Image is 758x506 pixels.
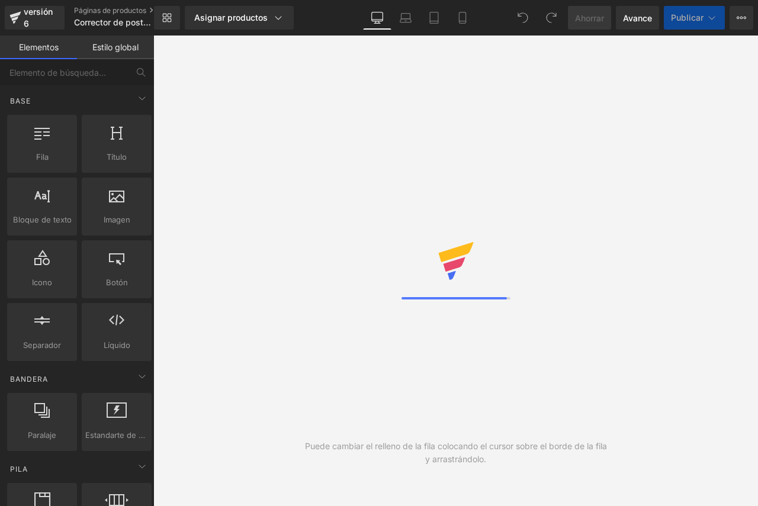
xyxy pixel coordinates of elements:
[575,13,604,23] font: Ahorrar
[13,215,72,224] font: Bloque de texto
[104,340,130,350] font: Líquido
[363,6,391,30] a: De oficina
[623,13,652,23] font: Avance
[36,152,49,162] font: Fila
[74,17,156,27] font: Corrector de postura
[23,340,61,350] font: Separador
[671,12,704,22] font: Publicar
[391,6,420,30] a: Computadora portátil
[5,6,65,30] a: versión 6
[10,375,48,383] font: Bandera
[154,6,180,30] a: Nueva Biblioteca
[539,6,563,30] button: Rehacer
[10,465,28,473] font: Pila
[107,152,127,162] font: Título
[664,6,725,30] button: Publicar
[24,7,53,28] font: versión 6
[448,6,477,30] a: Móvil
[92,42,139,52] font: Estilo global
[730,6,753,30] button: Más
[19,42,59,52] font: Elementos
[74,6,146,15] font: Páginas de productos
[74,6,174,15] a: Páginas de productos
[305,441,607,464] font: Puede cambiar el relleno de la fila colocando el cursor sobre el borde de la fila y arrastrándolo.
[10,96,31,105] font: Base
[106,278,128,287] font: Botón
[32,278,52,287] font: Icono
[28,430,56,440] font: Paralaje
[104,215,130,224] font: Imagen
[85,430,160,440] font: Estandarte de héroe
[616,6,659,30] a: Avance
[420,6,448,30] a: Tableta
[194,12,268,22] font: Asignar productos
[511,6,535,30] button: Deshacer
